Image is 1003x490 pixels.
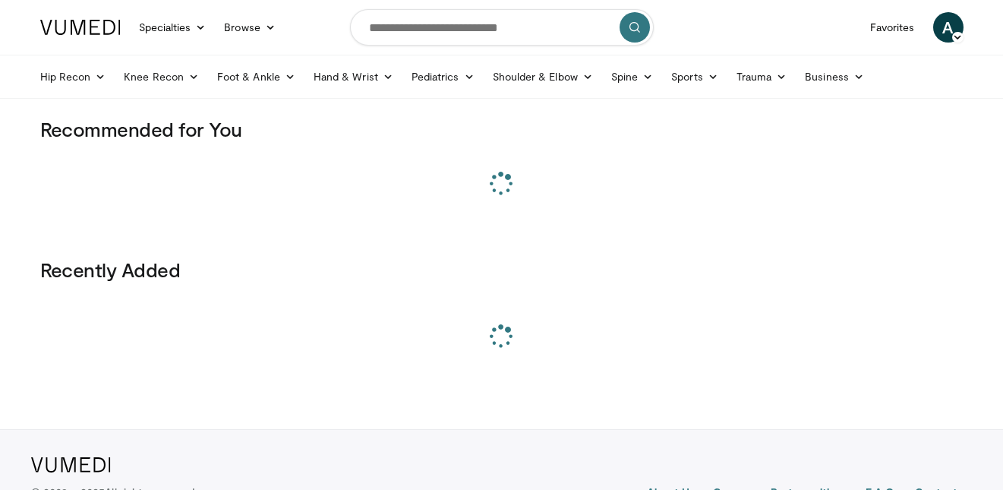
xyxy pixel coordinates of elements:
[40,258,964,282] h3: Recently Added
[861,12,924,43] a: Favorites
[130,12,216,43] a: Specialties
[208,62,304,92] a: Foot & Ankle
[115,62,208,92] a: Knee Recon
[796,62,873,92] a: Business
[727,62,796,92] a: Trauma
[31,62,115,92] a: Hip Recon
[304,62,402,92] a: Hand & Wrist
[215,12,285,43] a: Browse
[31,457,111,473] img: VuMedi Logo
[40,20,121,35] img: VuMedi Logo
[933,12,964,43] a: A
[402,62,484,92] a: Pediatrics
[662,62,727,92] a: Sports
[602,62,662,92] a: Spine
[40,117,964,141] h3: Recommended for You
[350,9,654,46] input: Search topics, interventions
[484,62,602,92] a: Shoulder & Elbow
